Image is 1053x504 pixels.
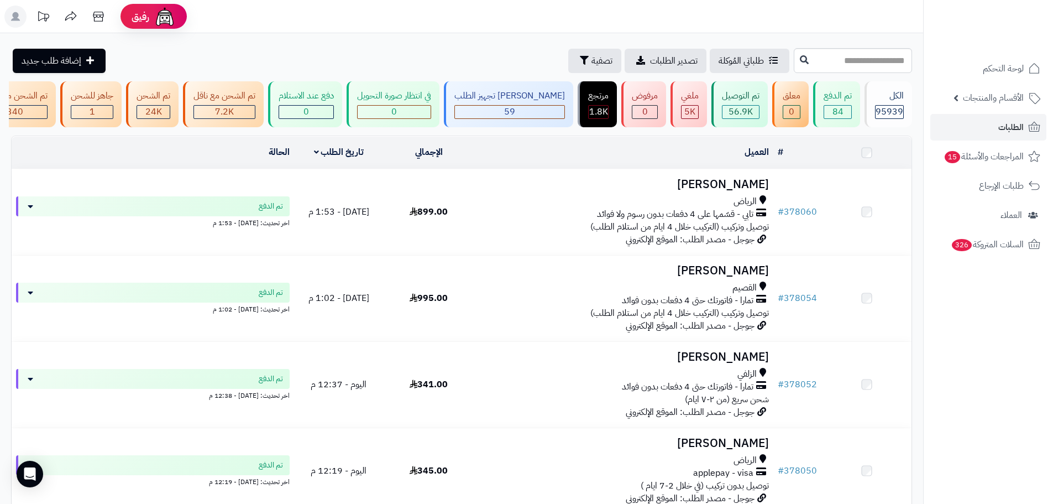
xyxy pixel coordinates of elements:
div: تم الشحن [137,90,170,102]
span: [DATE] - 1:02 م [308,292,369,305]
a: جاهز للشحن 1 [58,81,124,127]
span: 7.2K [215,105,234,118]
div: ملغي [681,90,699,102]
span: لوحة التحكم [983,61,1024,76]
div: 7222 [194,106,255,118]
a: معلق 0 [770,81,811,127]
span: # [778,378,784,391]
a: طلبات الإرجاع [930,173,1046,199]
span: تمارا - فاتورتك حتى 4 دفعات بدون فوائد [622,294,753,307]
span: 24K [145,105,162,118]
h3: [PERSON_NAME] [478,351,769,363]
div: 1 [71,106,113,118]
div: دفع عند الاستلام [279,90,334,102]
span: رفيق [132,10,149,23]
div: الكل [875,90,904,102]
div: 24037 [137,106,170,118]
span: تم الدفع [259,287,283,298]
div: 0 [632,106,657,118]
div: 0 [783,106,800,118]
div: 1830 [589,106,608,118]
span: العملاء [1000,207,1022,223]
a: تم الدفع 84 [811,81,862,127]
span: [DATE] - 1:53 م [308,205,369,219]
div: اخر تحديث: [DATE] - 12:19 م [16,475,290,487]
a: مرفوض 0 [619,81,668,127]
span: applepay - visa [693,467,753,480]
span: 0 [642,105,648,118]
span: 340 [7,105,23,118]
div: 59 [455,106,564,118]
span: توصيل بدون تركيب (في خلال 2-7 ايام ) [641,479,769,492]
span: تم الدفع [259,201,283,212]
h3: [PERSON_NAME] [478,437,769,450]
a: لوحة التحكم [930,55,1046,82]
a: الكل95939 [862,81,914,127]
span: جوجل - مصدر الطلب: الموقع الإلكتروني [626,233,755,246]
div: اخر تحديث: [DATE] - 1:02 م [16,303,290,314]
span: توصيل وتركيب (التركيب خلال 4 ايام من استلام الطلب) [590,306,769,320]
div: معلق [783,90,800,102]
a: تم الشحن مع ناقل 7.2K [181,81,266,127]
span: تابي - قسّمها على 4 دفعات بدون رسوم ولا فوائد [597,208,753,221]
div: [PERSON_NAME] تجهيز الطلب [454,90,565,102]
span: اليوم - 12:37 م [311,378,366,391]
a: المراجعات والأسئلة15 [930,143,1046,170]
span: # [778,205,784,219]
span: تم الدفع [259,460,283,471]
a: الطلبات [930,114,1046,141]
span: الزلفي [737,368,757,381]
img: logo-2.png [978,23,1042,46]
div: اخر تحديث: [DATE] - 12:38 م [16,389,290,401]
a: إضافة طلب جديد [13,49,106,73]
span: جوجل - مصدر الطلب: الموقع الإلكتروني [626,319,755,332]
span: 95939 [876,105,903,118]
span: 56.9K [729,105,753,118]
div: 4991 [682,106,698,118]
span: 345.00 [410,464,448,477]
span: 0 [789,105,794,118]
span: تم الدفع [259,373,283,385]
a: ملغي 5K [668,81,709,127]
span: 995.00 [410,292,448,305]
span: 5K [684,105,695,118]
span: الرياض [734,454,757,467]
span: 899.00 [410,205,448,219]
a: الحالة [269,146,290,159]
a: تم التوصيل 56.9K [709,81,770,127]
span: 341.00 [410,378,448,391]
a: السلات المتروكة326 [930,231,1046,258]
h3: [PERSON_NAME] [478,178,769,191]
a: تصدير الطلبات [625,49,706,73]
div: تم التوصيل [722,90,759,102]
span: السلات المتروكة [951,237,1024,252]
button: تصفية [568,49,621,73]
a: تم الشحن 24K [124,81,181,127]
span: 0 [391,105,397,118]
a: العميل [745,146,769,159]
span: 59 [504,105,515,118]
span: 1.8K [589,105,608,118]
div: مرتجع [588,90,609,102]
span: جوجل - مصدر الطلب: الموقع الإلكتروني [626,406,755,419]
a: طلباتي المُوكلة [710,49,789,73]
div: تم الشحن مع ناقل [193,90,255,102]
span: توصيل وتركيب (التركيب خلال 4 ايام من استلام الطلب) [590,220,769,233]
span: طلباتي المُوكلة [719,54,764,67]
span: الرياض [734,195,757,208]
a: تحديثات المنصة [29,6,57,30]
span: إضافة طلب جديد [22,54,81,67]
span: اليوم - 12:19 م [311,464,366,477]
div: مرفوض [632,90,658,102]
a: #378054 [778,292,817,305]
span: # [778,292,784,305]
a: #378060 [778,205,817,219]
a: مرتجع 1.8K [575,81,619,127]
div: تم الدفع [824,90,852,102]
a: العملاء [930,202,1046,228]
span: المراجعات والأسئلة [944,149,1024,164]
span: 84 [832,105,844,118]
span: 326 [951,239,972,252]
div: في انتظار صورة التحويل [357,90,431,102]
h3: [PERSON_NAME] [478,264,769,277]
